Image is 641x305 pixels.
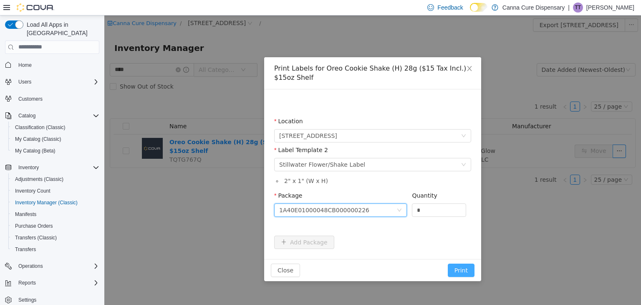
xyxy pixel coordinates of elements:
[15,94,99,104] span: Customers
[23,20,99,37] span: Load All Apps in [GEOGRAPHIC_DATA]
[12,221,99,231] span: Purchase Orders
[8,208,103,220] button: Manifests
[18,62,32,69] span: Home
[12,209,40,219] a: Manifests
[175,188,265,201] div: 1A40E01000048CB000000226
[15,295,40,305] a: Settings
[8,133,103,145] button: My Catalog (Classic)
[17,3,54,12] img: Cova
[18,263,43,269] span: Operations
[15,60,35,70] a: Home
[15,136,61,142] span: My Catalog (Classic)
[15,163,99,173] span: Inventory
[293,192,298,198] i: icon: down
[12,122,69,132] a: Classification (Classic)
[12,146,99,156] span: My Catalog (Beta)
[18,96,43,102] span: Customers
[170,220,230,234] button: icon: plusAdd Package
[12,122,99,132] span: Classification (Classic)
[178,161,367,170] li: 2 " x 1 " (W x H)
[12,186,54,196] a: Inventory Count
[12,233,60,243] a: Transfers (Classic)
[12,198,81,208] a: Inventory Manager (Classic)
[12,174,99,184] span: Adjustments (Classic)
[8,197,103,208] button: Inventory Manager (Classic)
[18,164,39,171] span: Inventory
[2,93,103,105] button: Customers
[2,162,103,173] button: Inventory
[12,174,67,184] a: Adjustments (Classic)
[18,280,36,286] span: Reports
[167,248,196,262] button: Close
[15,60,99,70] span: Home
[573,3,583,13] div: Tyrese Travis
[575,3,581,13] span: TT
[2,260,103,272] button: Operations
[15,176,63,183] span: Adjustments (Classic)
[175,143,261,155] div: Stillwater Flower/Shake Label
[12,221,56,231] a: Purchase Orders
[12,134,99,144] span: My Catalog (Classic)
[170,131,224,138] label: Label Template 2
[353,42,377,65] button: Close
[8,185,103,197] button: Inventory Count
[15,295,99,305] span: Settings
[470,3,487,12] input: Dark Mode
[15,234,57,241] span: Transfers (Classic)
[15,111,99,121] span: Catalog
[8,145,103,157] button: My Catalog (Beta)
[15,188,50,194] span: Inventory Count
[8,232,103,244] button: Transfers (Classic)
[170,48,367,67] div: Print Labels for Oreo Cookie Shake (H) 28g ($15 Tax Incl.) $15oz Shelf
[357,118,362,124] i: icon: down
[8,173,103,185] button: Adjustments (Classic)
[15,94,46,104] a: Customers
[18,79,31,85] span: Users
[15,77,99,87] span: Users
[15,278,99,288] span: Reports
[15,261,46,271] button: Operations
[175,114,233,127] span: 1023 E. 6th Ave
[2,76,103,88] button: Users
[2,277,103,289] button: Reports
[8,244,103,255] button: Transfers
[15,223,53,229] span: Purchase Orders
[15,261,99,271] span: Operations
[12,209,99,219] span: Manifests
[12,198,99,208] span: Inventory Manager (Classic)
[170,177,198,183] label: Package
[568,3,570,13] p: |
[8,122,103,133] button: Classification (Classic)
[15,124,66,131] span: Classification (Classic)
[15,278,39,288] button: Reports
[502,3,565,13] p: Canna Cure Dispensary
[12,186,99,196] span: Inventory Count
[8,220,103,232] button: Purchase Orders
[15,211,36,218] span: Manifests
[15,199,78,206] span: Inventory Manager (Classic)
[18,297,36,303] span: Settings
[15,111,39,121] button: Catalog
[12,134,65,144] a: My Catalog (Classic)
[15,147,56,154] span: My Catalog (Beta)
[357,147,362,152] i: icon: down
[12,146,59,156] a: My Catalog (Beta)
[437,3,463,12] span: Feedback
[362,50,368,56] i: icon: close
[15,77,35,87] button: Users
[170,102,199,109] label: Location
[308,177,333,183] label: Quantity
[12,244,99,254] span: Transfers
[12,233,99,243] span: Transfers (Classic)
[586,3,634,13] p: [PERSON_NAME]
[15,246,36,253] span: Transfers
[343,248,370,262] button: Print
[2,59,103,71] button: Home
[308,188,361,201] input: Quantity
[12,244,39,254] a: Transfers
[2,110,103,122] button: Catalog
[15,163,42,173] button: Inventory
[18,112,35,119] span: Catalog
